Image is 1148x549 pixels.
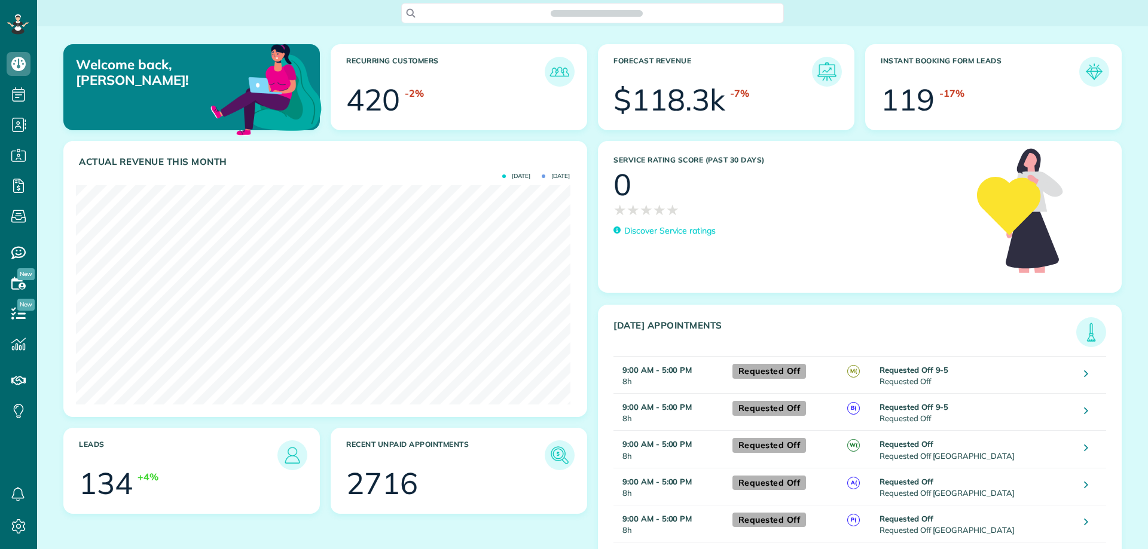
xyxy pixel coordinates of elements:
td: 8h [613,357,726,394]
img: icon_todays_appointments-901f7ab196bb0bea1936b74009e4eb5ffbc2d2711fa7634e0d609ed5ef32b18b.png [1079,320,1103,344]
h3: Forecast Revenue [613,57,812,87]
h3: Instant Booking Form Leads [881,57,1079,87]
strong: 9:00 AM - 5:00 PM [622,477,692,486]
span: New [17,299,35,311]
img: dashboard_welcome-42a62b7d889689a78055ac9021e634bf52bae3f8056760290aed330b23ab8690.png [208,30,324,146]
span: Requested Off [732,364,807,379]
div: -7% [730,87,749,100]
h3: Service Rating score (past 30 days) [613,156,965,164]
strong: Requested Off [880,439,933,449]
div: 119 [881,85,935,115]
div: 134 [79,468,133,498]
div: $118.3k [613,85,725,115]
strong: 9:00 AM - 5:00 PM [622,402,692,412]
span: Requested Off [732,401,807,416]
td: Requested Off [GEOGRAPHIC_DATA] [877,468,1075,505]
img: icon_form_leads-04211a6a04a5b2264e4ee56bc0799ec3eb69b7e499cbb523a139df1d13a81ae0.png [1082,60,1106,84]
td: Requested Off [877,394,1075,431]
img: icon_leads-1bed01f49abd5b7fead27621c3d59655bb73ed531f8eeb49469d10e621d6b896.png [280,443,304,467]
div: +4% [138,470,158,484]
span: Requested Off [732,513,807,527]
img: icon_forecast_revenue-8c13a41c7ed35a8dcfafea3cbb826a0462acb37728057bba2d056411b612bbbe.png [815,60,839,84]
img: icon_recurring_customers-cf858462ba22bcd05b5a5880d41d6543d210077de5bb9ebc9590e49fd87d84ed.png [548,60,572,84]
span: B( [847,402,860,415]
a: Discover Service ratings [613,225,716,237]
span: ★ [653,200,666,220]
strong: Requested Off 9-5 [880,365,948,375]
h3: Recent unpaid appointments [346,440,545,470]
strong: Requested Off [880,514,933,523]
span: [DATE] [542,173,570,179]
span: A( [847,477,860,489]
h3: Recurring Customers [346,57,545,87]
span: Search ZenMaid… [563,7,630,19]
span: Requested Off [732,476,807,490]
img: icon_unpaid_appointments-47b8ce3997adf2238b356f14209ab4cced10bd1f174958f3ca8f1d0dd7fffeee.png [548,443,572,467]
td: 8h [613,431,726,468]
span: M( [847,365,860,378]
span: ★ [613,200,627,220]
td: Requested Off [GEOGRAPHIC_DATA] [877,431,1075,468]
td: Requested Off [GEOGRAPHIC_DATA] [877,505,1075,542]
div: 420 [346,85,400,115]
strong: 9:00 AM - 5:00 PM [622,514,692,523]
td: Requested Off [877,357,1075,394]
span: ★ [640,200,653,220]
div: 2716 [346,468,418,498]
div: -17% [939,87,964,100]
td: 8h [613,394,726,431]
h3: Leads [79,440,277,470]
strong: Requested Off [880,477,933,486]
span: ★ [666,200,679,220]
span: W( [847,439,860,452]
p: Welcome back, [PERSON_NAME]! [76,57,238,88]
strong: 9:00 AM - 5:00 PM [622,365,692,375]
h3: Actual Revenue this month [79,157,575,167]
td: 8h [613,505,726,542]
td: 8h [613,468,726,505]
h3: [DATE] Appointments [613,320,1076,347]
span: New [17,268,35,280]
span: [DATE] [502,173,530,179]
span: ★ [627,200,640,220]
strong: 9:00 AM - 5:00 PM [622,439,692,449]
div: 0 [613,170,631,200]
strong: Requested Off 9-5 [880,402,948,412]
div: -2% [405,87,424,100]
p: Discover Service ratings [624,225,716,237]
span: P( [847,514,860,526]
span: Requested Off [732,438,807,453]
